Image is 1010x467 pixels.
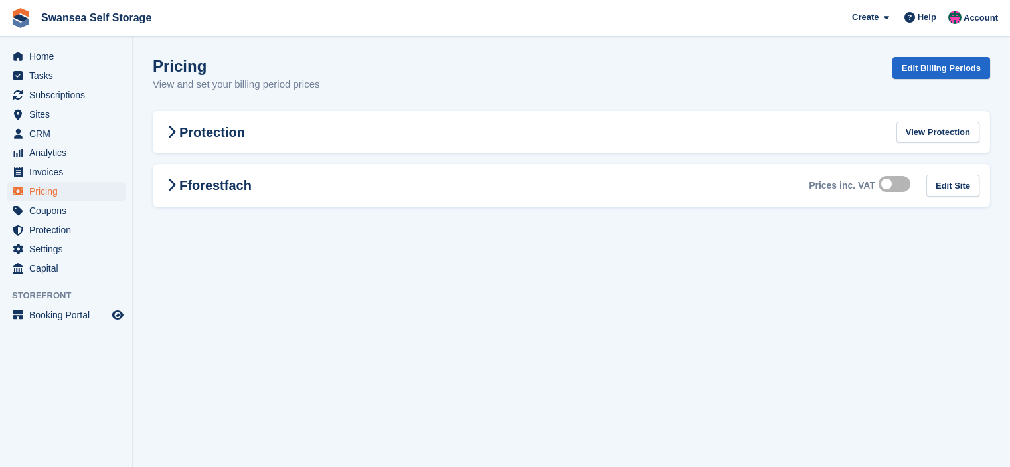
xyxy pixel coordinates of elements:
h2: Fforestfach [163,177,252,193]
a: menu [7,221,126,239]
a: menu [7,259,126,278]
span: Settings [29,240,109,258]
span: Account [964,11,998,25]
span: Capital [29,259,109,278]
a: View Protection [896,122,979,143]
a: menu [7,201,126,220]
span: Help [918,11,936,24]
a: menu [7,306,126,324]
a: menu [7,182,126,201]
a: Swansea Self Storage [36,7,157,29]
span: Pricing [29,182,109,201]
span: Coupons [29,201,109,220]
a: Preview store [110,307,126,323]
img: stora-icon-8386f47178a22dfd0bd8f6a31ec36ba5ce8667c1dd55bd0f319d3a0aa187defe.svg [11,8,31,28]
span: Home [29,47,109,66]
span: Subscriptions [29,86,109,104]
a: menu [7,66,126,85]
a: menu [7,124,126,143]
span: Sites [29,105,109,124]
a: menu [7,143,126,162]
span: Booking Portal [29,306,109,324]
h2: Protection [163,124,245,140]
span: Create [852,11,879,24]
div: Prices inc. VAT [809,180,875,191]
a: Edit Billing Periods [892,57,990,79]
a: menu [7,47,126,66]
a: menu [7,163,126,181]
a: menu [7,240,126,258]
p: View and set your billing period prices [153,77,320,92]
a: menu [7,86,126,104]
a: Edit Site [926,175,979,197]
span: Tasks [29,66,109,85]
span: Invoices [29,163,109,181]
img: Paul Davies [948,11,962,24]
span: Analytics [29,143,109,162]
h1: Pricing [153,57,320,75]
span: Protection [29,221,109,239]
span: CRM [29,124,109,143]
span: Storefront [12,289,132,302]
a: menu [7,105,126,124]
